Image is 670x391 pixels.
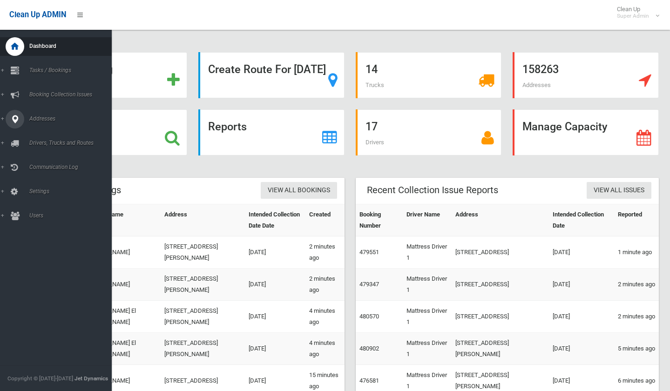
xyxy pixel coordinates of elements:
[403,236,451,269] td: Mattress Driver 1
[305,301,344,333] td: 4 minutes ago
[614,236,659,269] td: 1 minute ago
[27,91,119,98] span: Booking Collection Issues
[7,375,73,382] span: Copyright © [DATE]-[DATE]
[41,52,187,98] a: Add Booking
[365,63,378,76] strong: 14
[452,236,549,269] td: [STREET_ADDRESS]
[403,301,451,333] td: Mattress Driver 1
[522,120,607,133] strong: Manage Capacity
[245,301,305,333] td: [DATE]
[513,52,659,98] a: 158263 Addresses
[305,204,344,236] th: Created
[356,181,509,199] header: Recent Collection Issue Reports
[245,204,305,236] th: Intended Collection Date Date
[161,204,245,236] th: Address
[41,109,187,155] a: Search
[27,188,119,195] span: Settings
[359,281,379,288] a: 479347
[9,10,66,19] span: Clean Up ADMIN
[365,139,384,146] span: Drivers
[161,301,245,333] td: [STREET_ADDRESS][PERSON_NAME]
[452,269,549,301] td: [STREET_ADDRESS]
[549,269,614,301] td: [DATE]
[513,109,659,155] a: Manage Capacity
[452,204,549,236] th: Address
[359,313,379,320] a: 480570
[612,6,658,20] span: Clean Up
[161,236,245,269] td: [STREET_ADDRESS][PERSON_NAME]
[452,301,549,333] td: [STREET_ADDRESS]
[614,204,659,236] th: Reported
[81,301,161,333] td: [PERSON_NAME] El [PERSON_NAME]
[261,182,337,199] a: View All Bookings
[27,164,119,170] span: Communication Log
[27,43,119,49] span: Dashboard
[81,204,161,236] th: Contact Name
[74,375,108,382] strong: Jet Dynamics
[27,212,119,219] span: Users
[403,204,451,236] th: Driver Name
[81,269,161,301] td: [PERSON_NAME]
[587,182,651,199] a: View All Issues
[27,140,119,146] span: Drivers, Trucks and Routes
[403,269,451,301] td: Mattress Driver 1
[245,333,305,365] td: [DATE]
[198,52,345,98] a: Create Route For [DATE]
[452,333,549,365] td: [STREET_ADDRESS][PERSON_NAME]
[27,115,119,122] span: Addresses
[365,81,384,88] span: Trucks
[81,236,161,269] td: [PERSON_NAME]
[365,120,378,133] strong: 17
[305,333,344,365] td: 4 minutes ago
[356,204,403,236] th: Booking Number
[208,120,247,133] strong: Reports
[549,236,614,269] td: [DATE]
[614,333,659,365] td: 5 minutes ago
[614,269,659,301] td: 2 minutes ago
[549,301,614,333] td: [DATE]
[208,63,326,76] strong: Create Route For [DATE]
[614,301,659,333] td: 2 minutes ago
[549,333,614,365] td: [DATE]
[305,236,344,269] td: 2 minutes ago
[356,52,502,98] a: 14 Trucks
[161,333,245,365] td: [STREET_ADDRESS][PERSON_NAME]
[549,204,614,236] th: Intended Collection Date
[356,109,502,155] a: 17 Drivers
[305,269,344,301] td: 2 minutes ago
[522,81,551,88] span: Addresses
[359,249,379,256] a: 479551
[245,269,305,301] td: [DATE]
[617,13,649,20] small: Super Admin
[522,63,559,76] strong: 158263
[403,333,451,365] td: Mattress Driver 1
[81,333,161,365] td: [PERSON_NAME] El [PERSON_NAME]
[359,377,379,384] a: 476581
[359,345,379,352] a: 480902
[27,67,119,74] span: Tasks / Bookings
[245,236,305,269] td: [DATE]
[161,269,245,301] td: [STREET_ADDRESS][PERSON_NAME]
[198,109,345,155] a: Reports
